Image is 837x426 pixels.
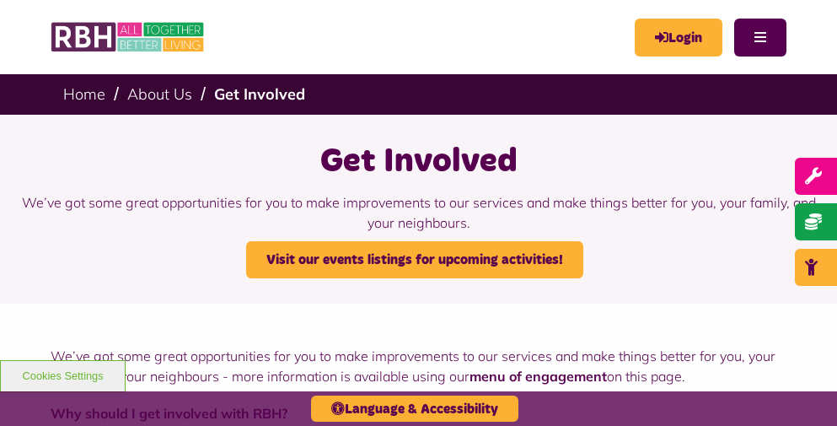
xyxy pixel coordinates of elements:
strong: menu of engagement [469,368,607,385]
p: We’ve got some great opportunities for you to make improvements to our services and make things b... [51,346,786,386]
button: Navigation [734,19,786,57]
a: Get Involved [214,84,305,104]
button: Language & Accessibility [311,396,518,422]
p: We’ve got some great opportunities for you to make improvements to our services and make things b... [21,184,816,241]
a: MyRBH [635,19,722,57]
img: RBH [51,17,207,57]
a: Home [63,84,105,104]
a: About Us [127,84,192,104]
h1: Get Involved [21,140,816,184]
a: Visit our events listings for upcoming activities! [246,241,583,278]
